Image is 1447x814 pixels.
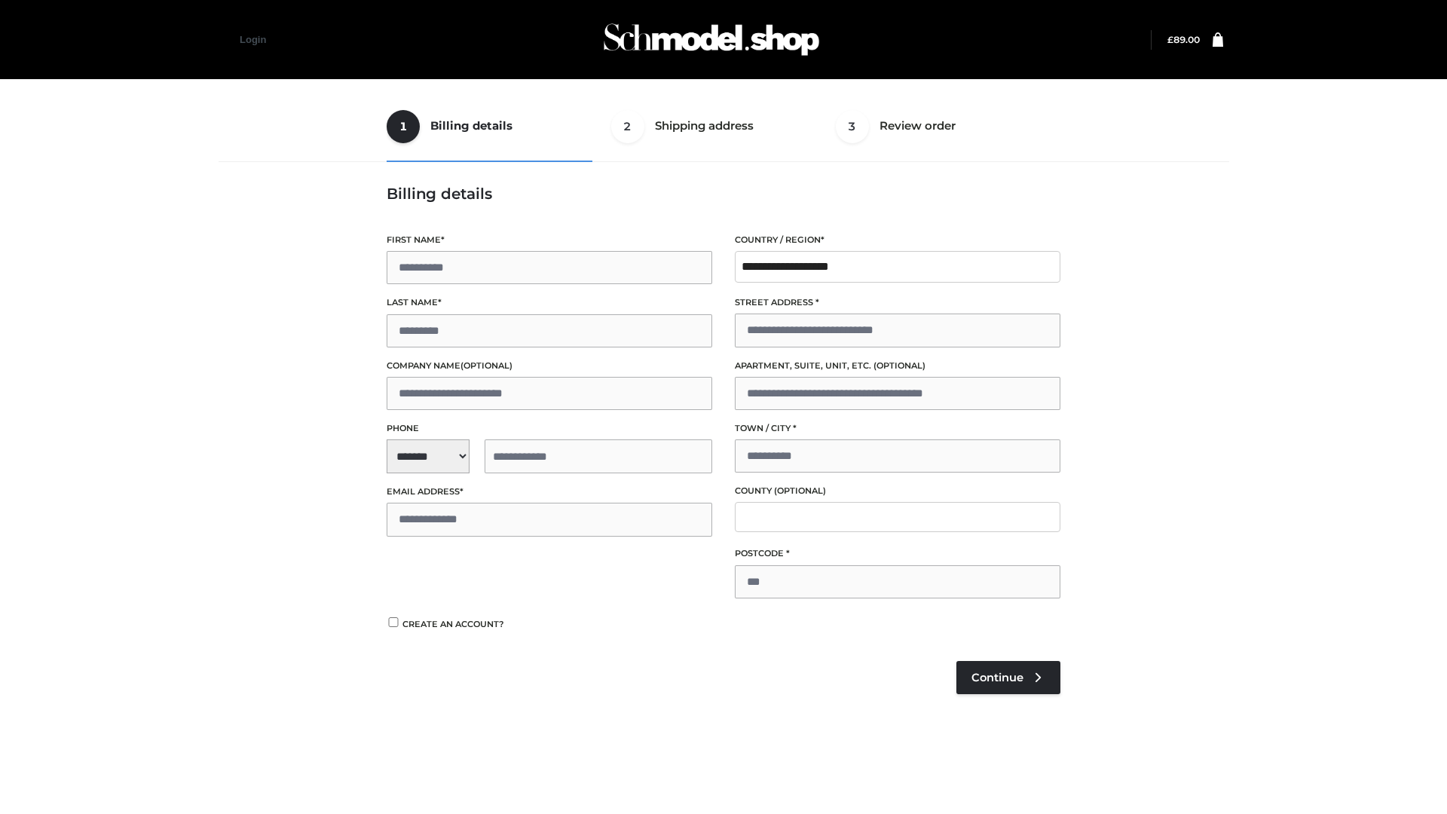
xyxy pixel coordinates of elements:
[598,10,824,69] img: Schmodel Admin 964
[735,421,1060,436] label: Town / City
[1167,34,1200,45] a: £89.00
[387,485,712,499] label: Email address
[387,617,400,627] input: Create an account?
[735,295,1060,310] label: Street address
[873,360,925,371] span: (optional)
[735,484,1060,498] label: County
[387,421,712,436] label: Phone
[402,619,504,629] span: Create an account?
[1167,34,1200,45] bdi: 89.00
[1167,34,1173,45] span: £
[387,295,712,310] label: Last name
[774,485,826,496] span: (optional)
[735,233,1060,247] label: Country / Region
[387,359,712,373] label: Company name
[460,360,512,371] span: (optional)
[735,546,1060,561] label: Postcode
[387,233,712,247] label: First name
[956,661,1060,694] a: Continue
[735,359,1060,373] label: Apartment, suite, unit, etc.
[387,185,1060,203] h3: Billing details
[971,671,1023,684] span: Continue
[240,34,266,45] a: Login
